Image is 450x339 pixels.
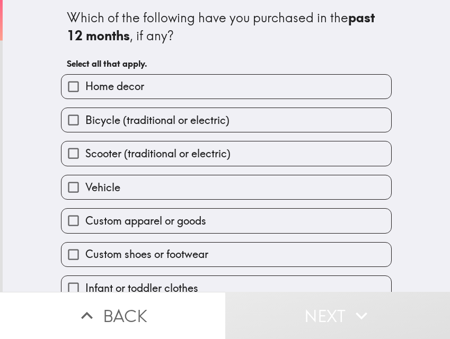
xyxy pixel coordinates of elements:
button: Vehicle [61,175,391,199]
span: Home decor [85,79,144,94]
button: Infant or toddler clothes [61,276,391,300]
span: Vehicle [85,180,120,195]
div: Which of the following have you purchased in the , if any? [67,9,386,44]
button: Scooter (traditional or electric) [61,141,391,165]
h6: Select all that apply. [67,58,386,69]
button: Custom apparel or goods [61,209,391,233]
span: Custom shoes or footwear [85,247,208,262]
button: Home decor [61,75,391,99]
span: Custom apparel or goods [85,213,206,228]
span: Bicycle (traditional or electric) [85,113,230,128]
span: Scooter (traditional or electric) [85,146,231,161]
span: Infant or toddler clothes [85,281,198,296]
button: Custom shoes or footwear [61,243,391,266]
b: past 12 months [67,10,378,43]
button: Bicycle (traditional or electric) [61,108,391,132]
